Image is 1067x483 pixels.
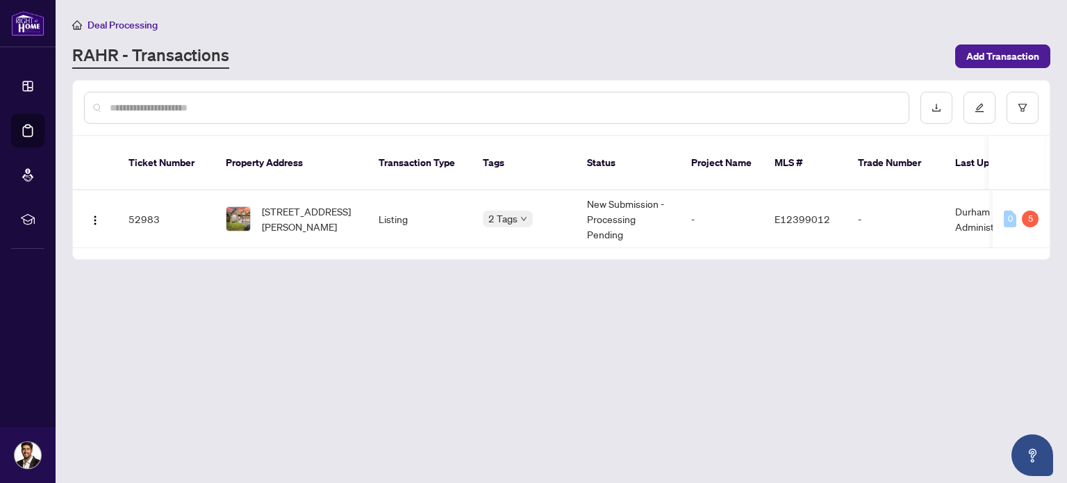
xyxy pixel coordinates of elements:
td: - [680,190,763,248]
span: E12399012 [775,213,830,225]
th: Property Address [215,136,367,190]
button: filter [1007,92,1039,124]
span: home [72,20,82,30]
button: Open asap [1011,434,1053,476]
th: Tags [472,136,576,190]
span: Deal Processing [88,19,158,31]
td: 52983 [117,190,215,248]
td: New Submission - Processing Pending [576,190,680,248]
td: Listing [367,190,472,248]
span: [STREET_ADDRESS][PERSON_NAME] [262,204,356,234]
th: Project Name [680,136,763,190]
td: Durham Administrator [944,190,1048,248]
div: 5 [1022,211,1039,227]
th: Transaction Type [367,136,472,190]
img: logo [11,10,44,36]
span: down [520,215,527,222]
th: Trade Number [847,136,944,190]
button: Add Transaction [955,44,1050,68]
span: edit [975,103,984,113]
button: edit [963,92,995,124]
img: thumbnail-img [226,207,250,231]
span: Add Transaction [966,45,1039,67]
th: Last Updated By [944,136,1048,190]
div: 0 [1004,211,1016,227]
button: Logo [84,208,106,230]
span: download [932,103,941,113]
th: Status [576,136,680,190]
img: Logo [90,215,101,226]
td: - [847,190,944,248]
img: Profile Icon [15,442,41,468]
a: RAHR - Transactions [72,44,229,69]
button: download [920,92,952,124]
span: filter [1018,103,1027,113]
th: Ticket Number [117,136,215,190]
th: MLS # [763,136,847,190]
span: 2 Tags [488,211,518,227]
